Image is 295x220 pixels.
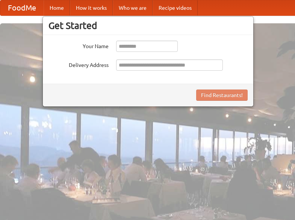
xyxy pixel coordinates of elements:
[196,90,248,101] button: Find Restaurants!
[153,0,198,15] a: Recipe videos
[113,0,153,15] a: Who we are
[44,0,70,15] a: Home
[70,0,113,15] a: How it works
[48,41,109,50] label: Your Name
[48,59,109,69] label: Delivery Address
[48,20,248,31] h3: Get Started
[0,0,44,15] a: FoodMe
